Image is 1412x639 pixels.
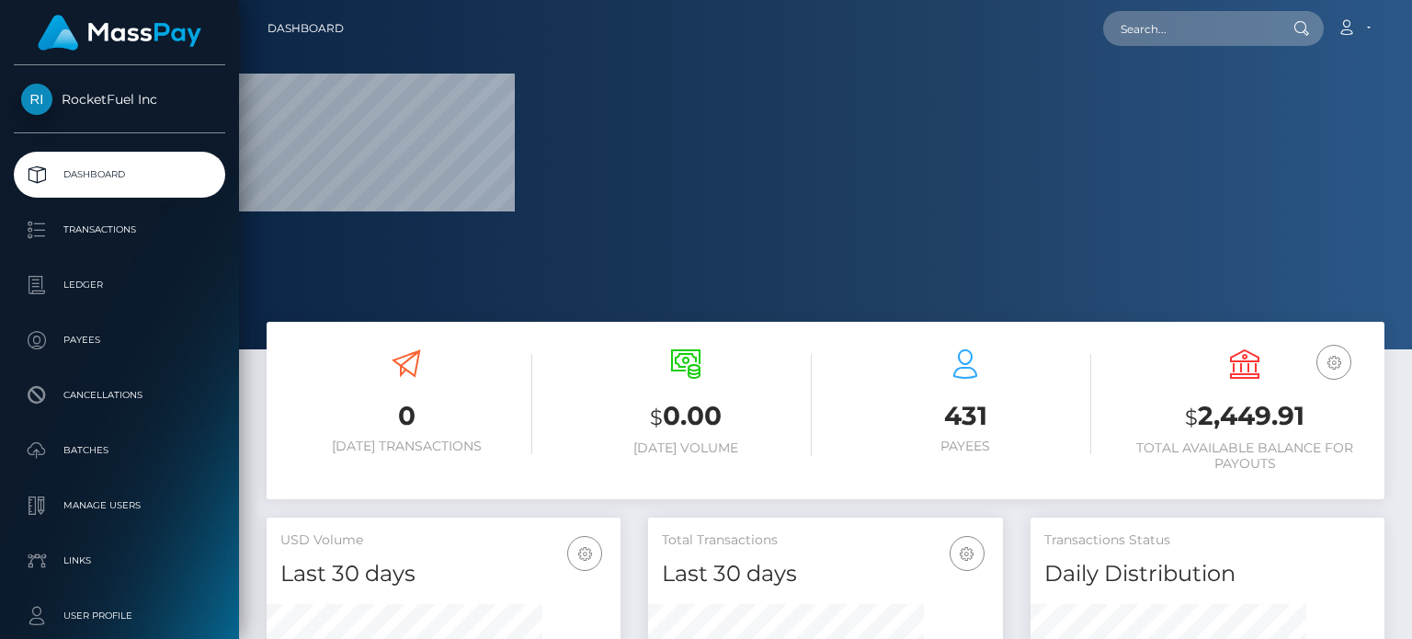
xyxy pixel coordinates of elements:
p: User Profile [21,602,218,630]
h6: [DATE] Volume [560,440,812,456]
h3: 0 [280,398,532,434]
p: Payees [21,326,218,354]
h4: Last 30 days [280,558,607,590]
a: Cancellations [14,372,225,418]
img: MassPay Logo [38,15,201,51]
h5: Transactions Status [1044,531,1371,550]
h3: 2,449.91 [1119,398,1371,436]
p: Ledger [21,271,218,299]
a: Transactions [14,207,225,253]
span: RocketFuel Inc [14,91,225,108]
a: Ledger [14,262,225,308]
h3: 431 [839,398,1091,434]
a: Manage Users [14,483,225,529]
input: Search... [1103,11,1276,46]
a: Links [14,538,225,584]
small: $ [650,405,663,430]
a: Dashboard [14,152,225,198]
p: Cancellations [21,382,218,409]
p: Batches [21,437,218,464]
h3: 0.00 [560,398,812,436]
p: Transactions [21,216,218,244]
h4: Last 30 days [662,558,988,590]
a: Payees [14,317,225,363]
h4: Daily Distribution [1044,558,1371,590]
h5: Total Transactions [662,531,988,550]
p: Manage Users [21,492,218,519]
h6: Payees [839,439,1091,454]
h6: Total Available Balance for Payouts [1119,440,1371,472]
small: $ [1185,405,1198,430]
h5: USD Volume [280,531,607,550]
h6: [DATE] Transactions [280,439,532,454]
p: Dashboard [21,161,218,188]
a: Batches [14,428,225,474]
a: Dashboard [268,9,344,48]
a: User Profile [14,593,225,639]
img: RocketFuel Inc [21,84,52,115]
p: Links [21,547,218,575]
